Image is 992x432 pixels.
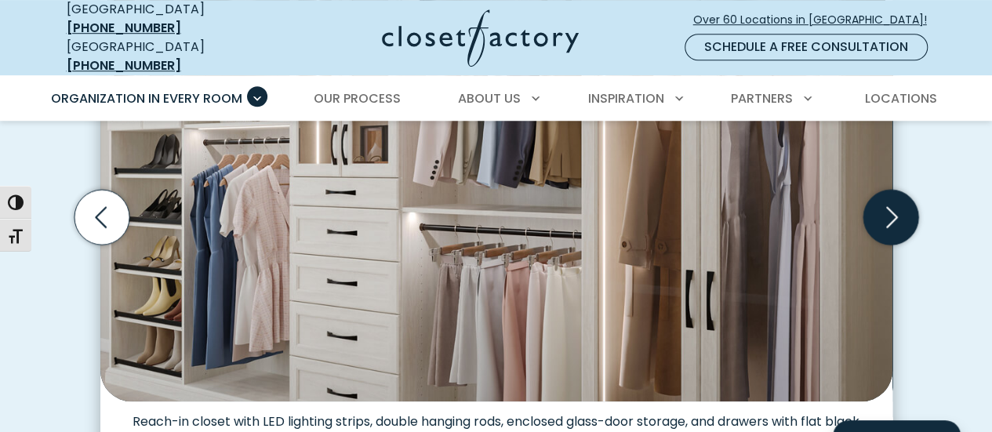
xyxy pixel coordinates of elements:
[68,183,136,251] button: Previous slide
[458,89,521,107] span: About Us
[692,6,940,34] a: Over 60 Locations in [GEOGRAPHIC_DATA]!
[857,183,925,251] button: Next slide
[67,19,181,37] a: [PHONE_NUMBER]
[382,9,579,67] img: Closet Factory Logo
[731,89,793,107] span: Partners
[685,34,928,60] a: Schedule a Free Consultation
[314,89,401,107] span: Our Process
[67,56,181,74] a: [PHONE_NUMBER]
[864,89,936,107] span: Locations
[40,77,953,121] nav: Primary Menu
[67,38,259,75] div: [GEOGRAPHIC_DATA]
[588,89,664,107] span: Inspiration
[693,12,939,28] span: Over 60 Locations in [GEOGRAPHIC_DATA]!
[51,89,242,107] span: Organization in Every Room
